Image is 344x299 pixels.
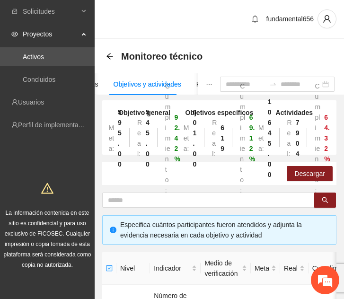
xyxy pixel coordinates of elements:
span: to [269,80,277,88]
strong: 7904 [296,119,300,158]
span: Meta: [184,124,189,152]
span: Meta: [258,124,264,152]
button: user [318,9,336,28]
span: warning [41,182,53,194]
span: fundamental656 [266,15,314,23]
strong: 10645.00 [268,98,272,178]
span: Cumplimiento: [315,82,320,194]
strong: Actividades [276,109,313,116]
th: Nivel [116,252,150,285]
span: user [318,15,336,23]
span: Proyectos [23,25,79,44]
strong: 92.42 % [174,114,180,163]
span: ellipsis [206,81,212,88]
th: Medio de verificación [201,252,251,285]
strong: 545.00 [146,108,150,168]
span: eye [11,31,18,37]
span: Real: [287,119,292,158]
strong: 64.32 % [324,114,330,163]
span: Meta: [108,124,114,152]
th: Meta [251,252,280,285]
a: Concluidos [23,76,55,83]
strong: 69.12 % [249,114,255,163]
a: Activos [23,53,44,61]
button: Descargar [287,166,333,181]
span: Cumplimiento: [165,82,171,194]
span: Cumplimiento: [240,82,246,194]
div: Especifica cuántos participantes fueron atendidos y adjunta la evidencia necesaria en cada objeti... [120,220,329,240]
strong: Objetivo general [118,109,170,116]
span: Real: [212,119,217,158]
span: La información contenida en este sitio es confidencial y para uso exclusivo de FICOSEC. Cualquier... [4,210,91,268]
span: Meta [255,263,269,273]
span: Indicador [154,263,190,273]
span: inbox [11,8,18,15]
span: arrow-left [106,53,114,60]
span: Real [284,263,298,273]
strong: 595.00 [118,108,122,168]
span: check-square [106,265,113,272]
button: bell [247,11,263,26]
button: search [314,193,336,208]
strong: 601.00 [193,108,196,168]
span: search [322,197,328,204]
span: bell [248,15,262,23]
span: info-circle [110,227,116,233]
div: Objetivos y actividades [114,79,181,89]
div: Participantes [196,79,235,89]
span: Descargar [294,168,325,179]
strong: Objetivos específicos [185,109,254,116]
strong: 619 [221,124,224,152]
span: Monitoreo técnico [121,49,203,64]
a: Perfil de implementadora [18,121,92,129]
a: Usuarios [18,98,44,106]
button: ellipsis [198,73,220,95]
span: Medio de verificación [204,258,240,279]
th: Indicador [150,252,201,285]
th: Real [280,252,309,285]
div: Back [106,53,114,61]
span: Real: [137,119,142,158]
span: swap-right [269,80,277,88]
span: Solicitudes [23,2,79,21]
